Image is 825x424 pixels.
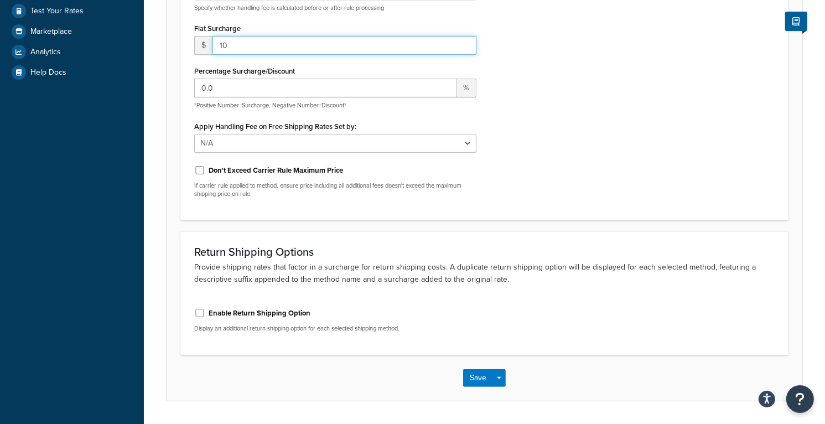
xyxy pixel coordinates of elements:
label: Percentage Surcharge/Discount [194,67,295,75]
span: % [457,79,476,97]
p: Provide shipping rates that factor in a surcharge for return shipping costs. A duplicate return s... [194,261,775,286]
a: Help Docs [8,63,136,82]
h3: Return Shipping Options [194,246,775,258]
label: Don't Exceed Carrier Rule Maximum Price [209,166,343,175]
label: Apply Handling Fee on Free Shipping Rates Set by: [194,122,356,131]
span: Test Your Rates [30,7,84,16]
a: Analytics [8,42,136,62]
span: Help Docs [30,68,66,77]
label: Enable Return Shipping Option [209,308,310,318]
span: Analytics [30,48,61,57]
button: Show Help Docs [785,12,807,31]
p: Display an additional return shipping option for each selected shipping method. [194,324,476,333]
p: If carrier rule applied to method, ensure price including all additional fees doesn't exceed the ... [194,182,476,199]
span: $ [194,36,212,55]
p: *Positive Number=Surcharge, Negative Number=Discount* [194,101,476,110]
label: Flat Surcharge [194,24,241,33]
a: Test Your Rates [8,1,136,21]
a: Marketplace [8,22,136,42]
button: Save [463,369,493,387]
button: Open Resource Center [786,385,814,413]
p: Specify whether handling fee is calculated before or after rule processing [194,4,476,12]
span: Marketplace [30,27,72,37]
